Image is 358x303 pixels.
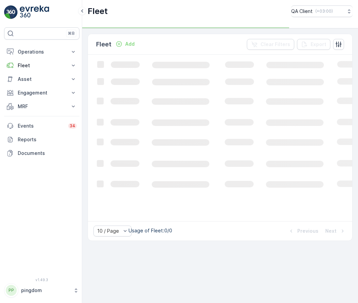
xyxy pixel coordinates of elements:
button: Previous [287,227,319,235]
button: Next [325,227,347,235]
p: Clear Filters [260,41,290,48]
p: Export [311,41,326,48]
p: Fleet [88,6,108,17]
p: Documents [18,150,77,157]
button: Fleet [4,59,79,72]
button: Asset [4,72,79,86]
img: logo [4,5,18,19]
p: Previous [297,228,318,234]
button: Add [113,40,137,48]
button: QA Client(+03:00) [291,5,353,17]
a: Reports [4,133,79,146]
p: Fleet [96,40,111,49]
button: Clear Filters [247,39,294,50]
p: Engagement [18,89,66,96]
p: ⌘B [68,31,75,36]
p: MRF [18,103,66,110]
p: Next [325,228,337,234]
p: QA Client [291,8,313,15]
p: pingdom [21,287,70,294]
div: PP [6,285,17,296]
button: PPpingdom [4,283,79,298]
a: Documents [4,146,79,160]
button: MRF [4,100,79,113]
p: ( +03:00 ) [315,9,333,14]
p: Add [125,41,135,47]
button: Export [297,39,330,50]
p: Reports [18,136,77,143]
a: Events34 [4,119,79,133]
span: v 1.49.3 [4,278,79,282]
p: Asset [18,76,66,83]
p: 34 [70,123,75,129]
p: Events [18,122,64,129]
button: Engagement [4,86,79,100]
p: Fleet [18,62,66,69]
p: Usage of Fleet : 0/0 [129,227,172,234]
button: Operations [4,45,79,59]
p: Operations [18,48,66,55]
img: logo_light-DOdMpM7g.png [20,5,49,19]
